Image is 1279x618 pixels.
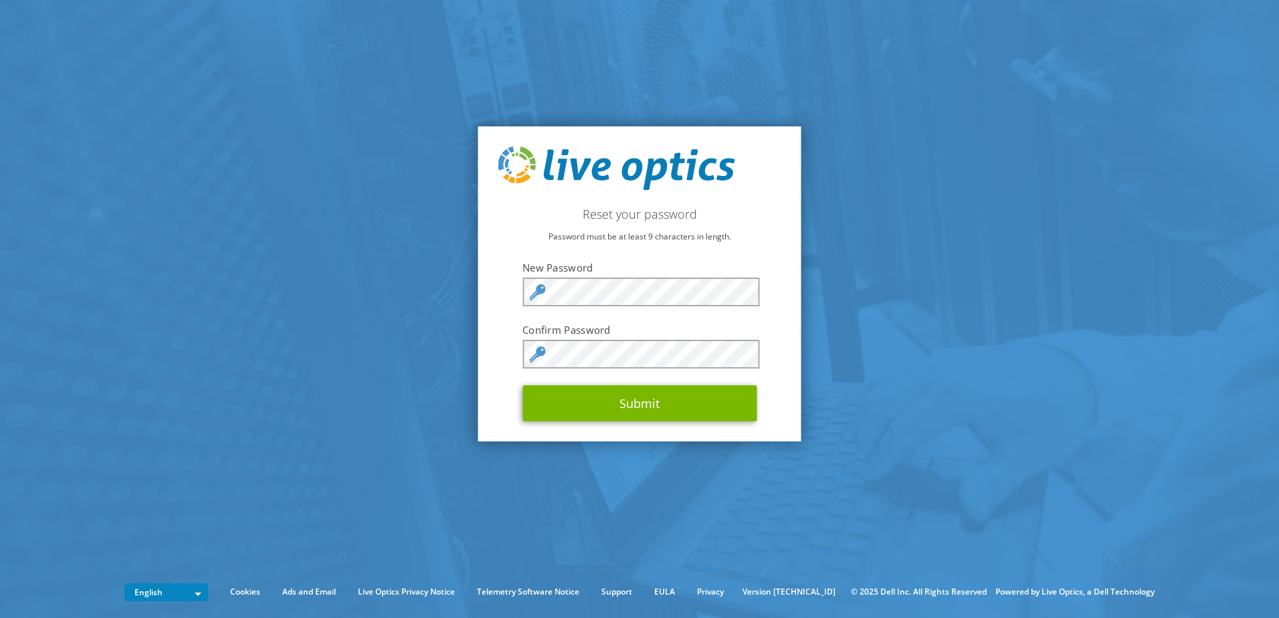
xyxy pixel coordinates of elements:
[687,585,734,599] a: Privacy
[995,585,1155,599] li: Powered by Live Optics, a Dell Technology
[220,585,270,599] a: Cookies
[844,585,993,599] li: © 2025 Dell Inc. All Rights Reserved
[644,585,685,599] a: EULA
[591,585,642,599] a: Support
[736,585,842,599] li: Version [TECHNICAL_ID]
[348,585,465,599] a: Live Optics Privacy Notice
[467,585,589,599] a: Telemetry Software Notice
[498,146,735,191] img: live_optics_svg.svg
[522,323,757,336] label: Confirm Password
[522,385,757,421] button: Submit
[272,585,346,599] a: Ads and Email
[522,261,757,274] label: New Password
[498,207,781,221] h2: Reset your password
[498,229,781,244] p: Password must be at least 9 characters in length.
